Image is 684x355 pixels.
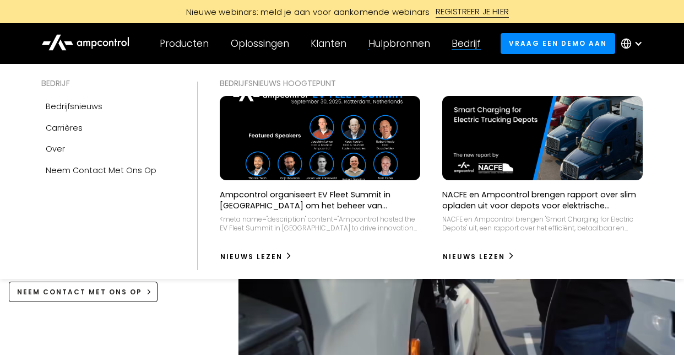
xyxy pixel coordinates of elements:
a: Nieuws lezen [220,248,292,266]
div: Neem contact met ons op [46,164,156,176]
div: Bedrijf [452,37,481,50]
p: NACFE en Ampcontrol brengen rapport over slim opladen uit voor depots voor elektrische vrachtwagens [442,189,643,211]
div: NEEM CONTACT MET ONS OP [17,287,142,297]
a: NEEM CONTACT MET ONS OP [9,282,158,302]
a: Nieuws lezen [442,248,515,266]
div: Producten [160,37,209,50]
div: BEDRIJFSNIEUWS Hoogtepunt [220,77,643,89]
div: Oplossingen [231,37,289,50]
div: Bedrijfsnieuws [46,100,102,112]
div: <meta name="description" content="Ampcontrol hosted the EV Fleet Summit in [GEOGRAPHIC_DATA] to d... [220,215,420,232]
div: Nieuwe webinars: meld je aan voor aankomende webinars [175,6,436,18]
a: Bedrijfsnieuws [41,96,175,117]
div: Nieuws lezen [220,252,283,262]
div: NACFE en Ampcontrol brengen 'Smart Charging for Electric Depots' uit, een rapport over het effici... [442,215,643,232]
a: Vraag een demo aan [501,33,616,53]
div: Over [46,143,65,155]
a: Neem contact met ons op [41,160,175,181]
div: Klanten [311,37,346,50]
a: Nieuwe webinars: meld je aan voor aankomende webinarsREGISTREER JE HIER [94,6,590,18]
p: Ampcontrol organiseert EV Fleet Summit in [GEOGRAPHIC_DATA] om het beheer van elektrisch wagenpar... [220,189,420,211]
div: Nieuws lezen [443,252,505,262]
div: REGISTREER JE HIER [436,6,509,18]
div: Hulpbronnen [368,37,430,50]
div: BEDRIJF [41,77,175,89]
div: Carrières [46,122,83,134]
a: Over [41,138,175,159]
a: Carrières [41,117,175,138]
